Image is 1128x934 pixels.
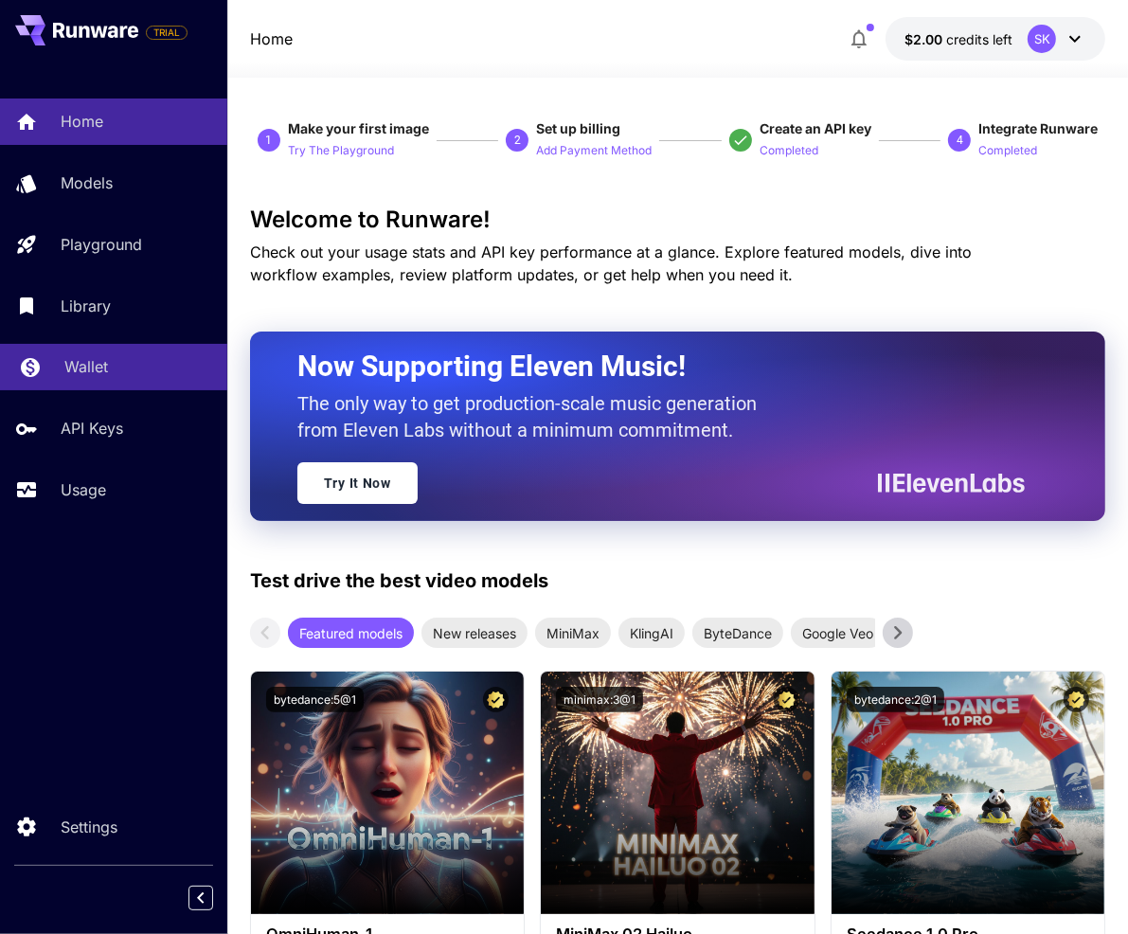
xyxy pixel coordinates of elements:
[832,672,1104,914] img: alt
[421,623,528,643] span: New releases
[250,207,1105,233] h3: Welcome to Runware!
[250,27,293,50] nav: breadcrumb
[536,120,620,136] span: Set up billing
[556,687,643,712] button: minimax:3@1
[791,623,885,643] span: Google Veo
[1028,25,1056,53] div: SK
[535,623,611,643] span: MiniMax
[618,618,685,648] div: KlingAI
[61,295,111,317] p: Library
[514,132,521,149] p: 2
[297,390,771,443] p: The only way to get production-scale music generation from Eleven Labs without a minimum commitment.
[203,881,227,915] div: Collapse sidebar
[147,26,187,40] span: TRIAL
[251,672,524,914] img: alt
[61,478,106,501] p: Usage
[146,21,188,44] span: Add your payment card to enable full platform functionality.
[288,142,394,160] p: Try The Playground
[1064,687,1089,712] button: Certified Model – Vetted for best performance and includes a commercial license.
[760,142,818,160] p: Completed
[946,31,1012,47] span: credits left
[760,138,818,161] button: Completed
[692,623,783,643] span: ByteDance
[250,566,548,595] p: Test drive the best video models
[250,27,293,50] a: Home
[618,623,685,643] span: KlingAI
[692,618,783,648] div: ByteDance
[250,242,972,284] span: Check out your usage stats and API key performance at a glance. Explore featured models, dive int...
[904,29,1012,49] div: $2.00
[288,120,429,136] span: Make your first image
[760,120,871,136] span: Create an API key
[536,142,652,160] p: Add Payment Method
[421,618,528,648] div: New releases
[791,618,885,648] div: Google Veo
[536,138,652,161] button: Add Payment Method
[978,120,1098,136] span: Integrate Runware
[266,687,364,712] button: bytedance:5@1
[61,233,142,256] p: Playground
[904,31,946,47] span: $2.00
[288,623,414,643] span: Featured models
[61,171,113,194] p: Models
[297,349,1011,385] h2: Now Supporting Eleven Music!
[61,110,103,133] p: Home
[64,355,108,378] p: Wallet
[483,687,509,712] button: Certified Model – Vetted for best performance and includes a commercial license.
[978,138,1037,161] button: Completed
[978,142,1037,160] p: Completed
[61,816,117,838] p: Settings
[288,138,394,161] button: Try The Playground
[774,687,799,712] button: Certified Model – Vetted for best performance and includes a commercial license.
[541,672,814,914] img: alt
[535,618,611,648] div: MiniMax
[188,886,213,910] button: Collapse sidebar
[288,618,414,648] div: Featured models
[957,132,963,149] p: 4
[886,17,1105,61] button: $2.00SK
[61,417,123,440] p: API Keys
[265,132,272,149] p: 1
[847,687,944,712] button: bytedance:2@1
[297,462,418,504] a: Try It Now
